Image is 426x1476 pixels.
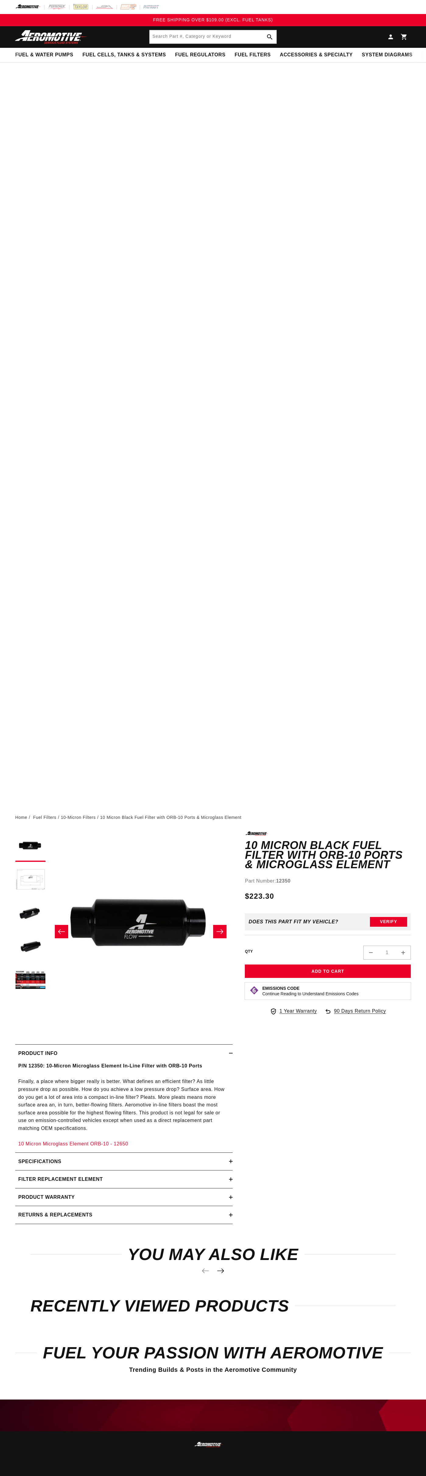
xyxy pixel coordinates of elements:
[245,841,411,869] h1: 10 Micron Black Fuel Filter with ORB-10 Ports & Microglass Element
[262,991,358,996] p: Continue Reading to Understand Emissions Codes
[214,1264,227,1277] button: Next slide
[245,965,411,978] button: Add to Cart
[153,17,273,22] span: FREE SHIPPING OVER $109.00 (EXCL. FUEL TANKS)
[15,865,46,895] button: Load image 2 in gallery view
[33,814,56,821] a: Fuel Filters
[30,1247,396,1262] h2: You may also like
[15,898,46,929] button: Load image 3 in gallery view
[245,891,274,902] span: $223.30
[213,925,227,938] button: Slide right
[18,1141,128,1146] a: 10 Micron Microglass Element ORB-10 - 12650
[15,831,233,1032] media-gallery: Gallery Viewer
[15,1153,233,1170] summary: Specifications
[15,965,46,996] button: Load image 5 in gallery view
[18,1049,58,1057] h2: Product Info
[245,877,411,885] div: Part Number:
[15,1045,233,1062] summary: Product Info
[30,1299,396,1313] h2: Recently Viewed Products
[150,30,277,44] input: Search Part #, Category or Keyword
[270,1007,317,1015] a: 1 Year Warranty
[15,831,46,862] button: Load image 1 in gallery view
[129,1366,297,1373] span: Trending Builds & Posts in the Aeromotive Community
[15,1170,233,1188] summary: filter replacement element
[248,919,338,925] div: Does This part fit My vehicle?
[13,30,89,44] img: Aeromotive
[55,925,68,938] button: Slide left
[262,986,358,996] button: Emissions CodeContinue Reading to Understand Emissions Codes
[15,814,411,821] nav: breadcrumbs
[15,932,46,962] button: Load image 4 in gallery view
[262,986,299,991] strong: Emissions Code
[249,986,259,995] img: Emissions code
[334,1007,386,1021] span: 90 Days Return Policy
[276,878,291,883] strong: 12350
[275,48,357,62] summary: Accessories & Specialty
[280,52,353,58] span: Accessories & Specialty
[18,1158,61,1166] h2: Specifications
[78,48,171,62] summary: Fuel Cells, Tanks & Systems
[18,1063,202,1068] strong: P/N 12350: 10-Micron Microglass Element In-Line Filter with ORB-10 Ports
[18,1193,75,1201] h2: Product warranty
[357,48,417,62] summary: System Diagrams
[15,1346,411,1360] h2: Fuel Your Passion with Aeromotive
[15,1206,233,1224] summary: Returns & replacements
[263,30,276,44] button: Search Part #, Category or Keyword
[199,1264,212,1277] button: Previous slide
[280,1007,317,1015] span: 1 Year Warranty
[11,48,78,62] summary: Fuel & Water Pumps
[61,814,100,821] li: 10-Micron Filters
[100,814,241,821] li: 10 Micron Black Fuel Filter with ORB-10 Ports & Microglass Element
[194,1442,224,1448] img: Aeromotive
[324,1007,386,1021] a: 90 Days Return Policy
[18,1175,103,1183] h2: filter replacement element
[230,48,275,62] summary: Fuel Filters
[362,52,412,58] span: System Diagrams
[15,1188,233,1206] summary: Product warranty
[15,814,27,821] a: Home
[370,917,407,927] button: Verify
[175,52,225,58] span: Fuel Regulators
[18,1211,92,1219] h2: Returns & replacements
[15,52,73,58] span: Fuel & Water Pumps
[83,52,166,58] span: Fuel Cells, Tanks & Systems
[15,1062,233,1148] div: Finally, a place where bigger really is better. What defines an efficient filter? As little press...
[245,949,253,954] label: QTY
[234,52,271,58] span: Fuel Filters
[171,48,230,62] summary: Fuel Regulators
